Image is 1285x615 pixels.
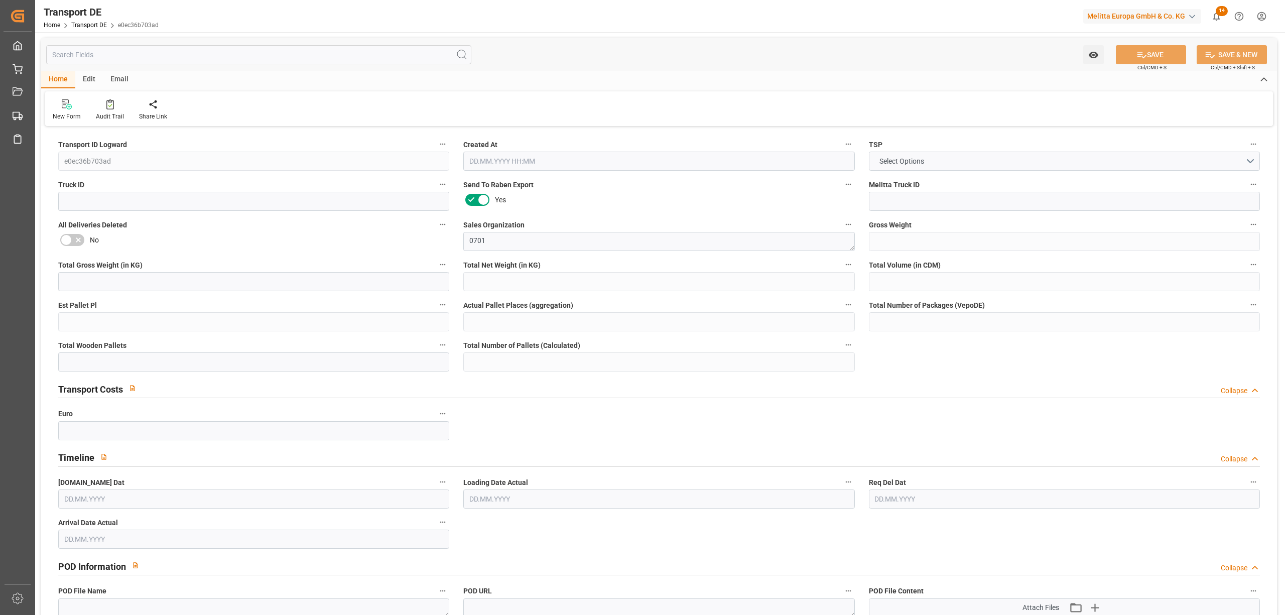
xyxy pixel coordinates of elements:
a: Transport DE [71,22,107,29]
button: Total Volume (in CDM) [1247,258,1260,271]
span: POD File Name [58,586,106,596]
span: Total Volume (in CDM) [869,260,941,271]
span: Truck ID [58,180,84,190]
button: Gross Weight [1247,218,1260,231]
input: DD.MM.YYYY [58,530,449,549]
button: Euro [436,407,449,420]
button: View description [123,379,142,398]
button: Send To Raben Export [842,178,855,191]
span: Total Gross Weight (in KG) [58,260,143,271]
input: DD.MM.YYYY [869,489,1260,509]
span: Est Pallet Pl [58,300,97,311]
span: No [90,235,99,245]
button: Req Del Dat [1247,475,1260,488]
span: Send To Raben Export [463,180,534,190]
button: Sales Organization [842,218,855,231]
span: Total Net Weight (in KG) [463,260,541,271]
button: POD File Name [436,584,449,597]
button: TSP [1247,138,1260,151]
span: 14 [1216,6,1228,16]
input: DD.MM.YYYY [58,489,449,509]
div: Collapse [1221,563,1247,573]
button: Melitta Truck ID [1247,178,1260,191]
span: Total Wooden Pallets [58,340,126,351]
a: Home [44,22,60,29]
button: SAVE [1116,45,1186,64]
h2: Transport Costs [58,383,123,396]
span: Euro [58,409,73,419]
button: [DOMAIN_NAME] Dat [436,475,449,488]
div: Edit [75,71,103,88]
span: TSP [869,140,882,150]
span: POD URL [463,586,492,596]
div: Melitta Europa GmbH & Co. KG [1083,9,1201,24]
span: Gross Weight [869,220,912,230]
h2: Timeline [58,451,94,464]
span: [DOMAIN_NAME] Dat [58,477,124,488]
button: Actual Pallet Places (aggregation) [842,298,855,311]
input: DD.MM.YYYY HH:MM [463,152,854,171]
span: Req Del Dat [869,477,906,488]
button: Total Gross Weight (in KG) [436,258,449,271]
span: Sales Organization [463,220,525,230]
h2: POD Information [58,560,126,573]
span: Select Options [874,156,929,167]
button: Truck ID [436,178,449,191]
button: Loading Date Actual [842,475,855,488]
div: Transport DE [44,5,159,20]
span: All Deliveries Deleted [58,220,127,230]
button: All Deliveries Deleted [436,218,449,231]
span: Actual Pallet Places (aggregation) [463,300,573,311]
div: New Form [53,112,81,121]
span: POD File Content [869,586,924,596]
button: Total Net Weight (in KG) [842,258,855,271]
div: Audit Trail [96,112,124,121]
button: Melitta Europa GmbH & Co. KG [1083,7,1205,26]
button: View description [126,556,145,575]
div: Collapse [1221,454,1247,464]
button: SAVE & NEW [1197,45,1267,64]
span: Total Number of Pallets (Calculated) [463,340,580,351]
div: Email [103,71,136,88]
button: View description [94,447,113,466]
span: Transport ID Logward [58,140,127,150]
span: Total Number of Packages (VepoDE) [869,300,985,311]
button: Total Wooden Pallets [436,338,449,351]
div: Collapse [1221,386,1247,396]
textarea: 0701 [463,232,854,251]
button: Help Center [1228,5,1250,28]
span: Ctrl/CMD + Shift + S [1211,64,1255,71]
div: Share Link [139,112,167,121]
button: Transport ID Logward [436,138,449,151]
button: open menu [1083,45,1104,64]
button: Est Pallet Pl [436,298,449,311]
span: Attach Files [1022,602,1059,613]
button: POD URL [842,584,855,597]
span: Created At [463,140,497,150]
input: Search Fields [46,45,471,64]
span: Melitta Truck ID [869,180,920,190]
button: Total Number of Pallets (Calculated) [842,338,855,351]
div: Home [41,71,75,88]
input: DD.MM.YYYY [463,489,854,509]
span: Ctrl/CMD + S [1137,64,1167,71]
button: Created At [842,138,855,151]
button: open menu [869,152,1260,171]
span: Loading Date Actual [463,477,528,488]
span: Yes [495,195,506,205]
button: Arrival Date Actual [436,516,449,529]
button: show 14 new notifications [1205,5,1228,28]
span: Arrival Date Actual [58,518,118,528]
button: POD File Content [1247,584,1260,597]
button: Total Number of Packages (VepoDE) [1247,298,1260,311]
